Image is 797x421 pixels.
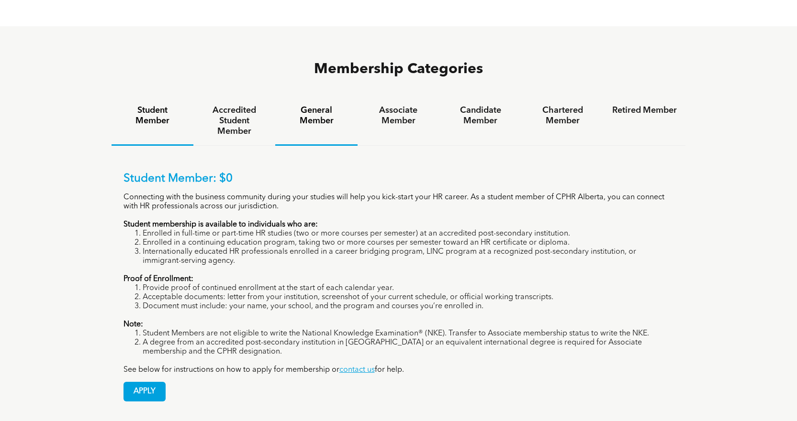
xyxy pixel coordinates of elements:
[366,105,431,126] h4: Associate Member
[143,248,674,266] li: Internationally educated HR professionals enrolled in a career bridging program, LINC program at ...
[612,105,677,116] h4: Retired Member
[143,284,674,293] li: Provide proof of continued enrollment at the start of each calendar year.
[123,221,318,228] strong: Student membership is available to individuals who are:
[314,62,483,76] span: Membership Categories
[143,229,674,238] li: Enrolled in full-time or part-time HR studies (two or more courses per semester) at an accredited...
[143,238,674,248] li: Enrolled in a continuing education program, taking two or more courses per semester toward an HR ...
[530,105,595,126] h4: Chartered Member
[123,172,674,186] p: Student Member: $0
[339,366,375,374] a: contact us
[123,275,193,283] strong: Proof of Enrollment:
[123,321,143,328] strong: Note:
[123,382,166,401] a: APPLY
[123,366,674,375] p: See below for instructions on how to apply for membership or for help.
[284,105,348,126] h4: General Member
[143,329,674,338] li: Student Members are not eligible to write the National Knowledge Examination® (NKE). Transfer to ...
[123,193,674,211] p: Connecting with the business community during your studies will help you kick-start your HR caree...
[124,382,165,401] span: APPLY
[143,338,674,356] li: A degree from an accredited post-secondary institution in [GEOGRAPHIC_DATA] or an equivalent inte...
[143,293,674,302] li: Acceptable documents: letter from your institution, screenshot of your current schedule, or offic...
[448,105,513,126] h4: Candidate Member
[202,105,267,137] h4: Accredited Student Member
[120,105,185,126] h4: Student Member
[143,302,674,311] li: Document must include: your name, your school, and the program and courses you’re enrolled in.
